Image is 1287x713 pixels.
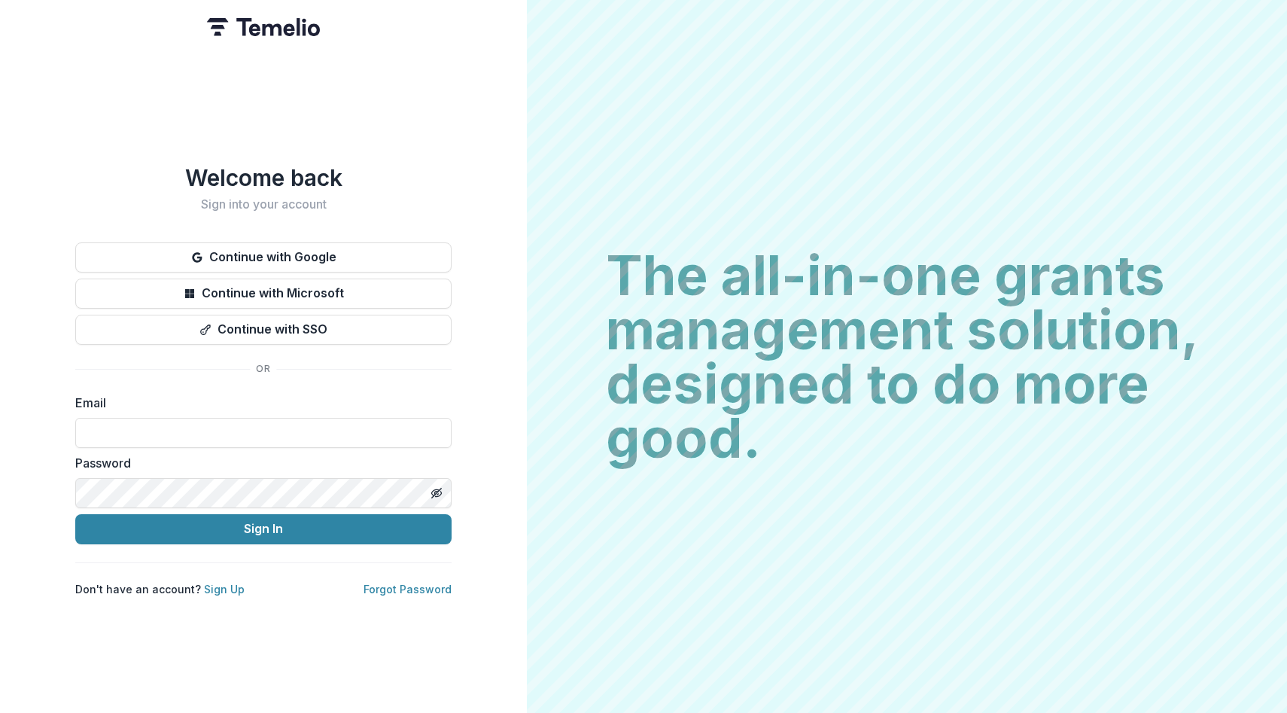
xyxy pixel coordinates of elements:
[204,583,245,596] a: Sign Up
[75,197,452,212] h2: Sign into your account
[364,583,452,596] a: Forgot Password
[75,279,452,309] button: Continue with Microsoft
[75,164,452,191] h1: Welcome back
[424,481,449,505] button: Toggle password visibility
[207,18,320,36] img: Temelio
[75,394,443,412] label: Email
[75,581,245,597] p: Don't have an account?
[75,315,452,345] button: Continue with SSO
[75,242,452,273] button: Continue with Google
[75,514,452,544] button: Sign In
[75,454,443,472] label: Password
